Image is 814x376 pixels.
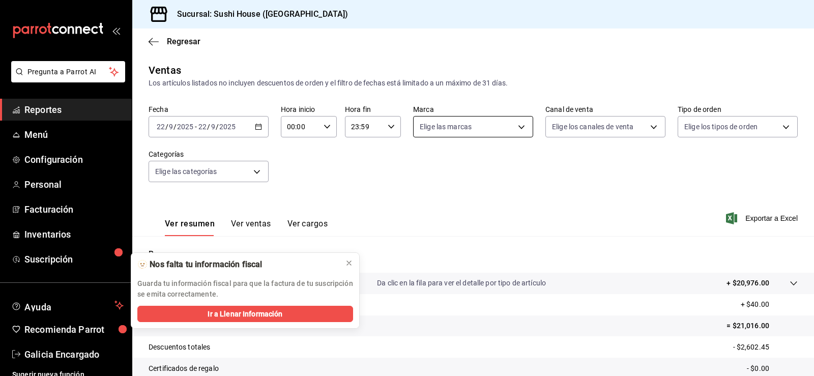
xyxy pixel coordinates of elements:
[345,106,401,113] label: Hora fin
[149,78,798,89] div: Los artículos listados no incluyen descuentos de orden y el filtro de fechas está limitado a un m...
[149,63,181,78] div: Ventas
[155,166,217,177] span: Elige las categorías
[198,123,207,131] input: --
[728,212,798,224] button: Exportar a Excel
[420,122,472,132] span: Elige las marcas
[149,363,219,374] p: Certificados de regalo
[208,309,282,320] span: Ir a Llenar Información
[149,248,798,261] p: Resumen
[169,8,348,20] h3: Sucursal: Sushi House ([GEOGRAPHIC_DATA])
[27,67,109,77] span: Pregunta a Parrot AI
[177,123,194,131] input: ----
[287,219,328,236] button: Ver cargos
[726,321,798,331] p: = $21,016.00
[678,106,798,113] label: Tipo de orden
[24,203,124,216] span: Facturación
[137,278,353,300] p: Guarda tu información fiscal para que la factura de tu suscripción se emita correctamente.
[173,123,177,131] span: /
[165,123,168,131] span: /
[207,123,210,131] span: /
[149,151,269,158] label: Categorías
[165,219,328,236] div: navigation tabs
[11,61,125,82] button: Pregunta a Parrot AI
[112,26,120,35] button: open_drawer_menu
[149,37,200,46] button: Regresar
[24,128,124,141] span: Menú
[733,342,798,353] p: - $2,602.45
[24,153,124,166] span: Configuración
[545,106,665,113] label: Canal de venta
[165,219,215,236] button: Ver resumen
[684,122,758,132] span: Elige los tipos de orden
[24,348,124,361] span: Galicia Encargado
[156,123,165,131] input: --
[24,299,110,311] span: Ayuda
[167,37,200,46] span: Regresar
[24,323,124,336] span: Recomienda Parrot
[747,363,798,374] p: - $0.00
[552,122,633,132] span: Elige los canales de venta
[149,106,269,113] label: Fecha
[195,123,197,131] span: -
[24,103,124,117] span: Reportes
[413,106,533,113] label: Marca
[281,106,337,113] label: Hora inicio
[137,306,353,322] button: Ir a Llenar Información
[377,278,546,288] p: Da clic en la fila para ver el detalle por tipo de artículo
[7,74,125,84] a: Pregunta a Parrot AI
[24,227,124,241] span: Inventarios
[231,219,271,236] button: Ver ventas
[219,123,236,131] input: ----
[137,259,337,270] div: 🫥 Nos falta tu información fiscal
[726,278,769,288] p: + $20,976.00
[216,123,219,131] span: /
[24,252,124,266] span: Suscripción
[24,178,124,191] span: Personal
[168,123,173,131] input: --
[211,123,216,131] input: --
[741,299,798,310] p: + $40.00
[149,342,210,353] p: Descuentos totales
